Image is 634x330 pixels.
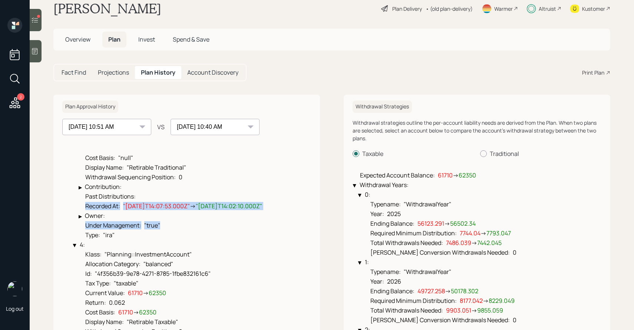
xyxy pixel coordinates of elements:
span: Tax Type : [85,279,111,287]
span: 0 [179,173,182,181]
span: 56123.291 [417,219,444,228]
span: "Planning::InvestmentAccount" [105,250,192,258]
span: Ending Balance : [370,287,415,295]
span: → [445,287,451,295]
h6: Withdrawal Strategies [353,101,412,113]
span: 61710 [438,171,453,179]
div: ▶ [357,261,362,265]
span: Return : [85,298,106,307]
span: 7793.047 [486,229,511,237]
span: 0.062 [109,298,125,307]
div: • (old plan-delivery) [426,5,473,13]
div: Kustomer [582,5,605,13]
span: 56502.34 [450,219,476,228]
span: "true" [144,221,160,229]
span: "Retirable Traditional" [127,163,186,171]
span: Cost Basis : [85,308,115,316]
div: Altruist [539,5,556,13]
span: Total Withdrawals Needed : [370,306,443,314]
span: Plan [108,35,120,43]
span: 61710 [118,308,133,316]
div: ▶ [79,185,82,190]
span: "ira" [103,231,115,239]
span: Typename : [370,268,401,276]
span: "[DATE]T14:02:10.000Z" [196,202,262,210]
span: Year : [370,277,384,285]
h5: Account Discovery [187,69,238,76]
span: Withdrawal Years : [360,181,409,189]
span: 7744.04 [460,229,481,237]
span: Total Withdrawals Needed : [370,239,443,247]
h5: Fact Find [62,69,86,76]
span: → [481,229,486,237]
span: Id : [85,269,92,278]
span: Expected Account Balance : [360,171,435,179]
span: → [133,308,139,316]
span: "[DATE]T14:07:53.000Z" [123,202,190,210]
span: Current Value : [85,289,125,297]
span: → [444,219,450,228]
span: 7442.045 [477,239,502,247]
span: [PERSON_NAME] Conversion Withdrawals Needed : [370,316,510,324]
span: 50178.302 [451,287,478,295]
span: 9903.051 [446,306,471,314]
span: "WithdrawalYear" [404,268,451,276]
div: Print Plan [582,69,604,76]
div: ▶ [72,244,77,247]
span: "4f356b39-9e78-4271-8785-1fbe832161c6" [95,269,211,278]
span: 0 [513,248,516,257]
span: 61710 [128,289,143,297]
div: ▶ [357,194,362,197]
span: 8177.042 [460,297,483,305]
div: Withdrawal strategies outline the per-account liability needs are derived from the Plan. When two... [353,119,601,142]
label: Traditional [480,150,602,158]
span: 7486.039 [446,239,471,247]
span: Invest [138,35,155,43]
span: Recorded At : [85,202,120,210]
span: "WithdrawalYear" [404,200,451,208]
span: Cost Basis : [85,154,115,162]
h5: Plan History [141,69,175,76]
h5: Projections [98,69,129,76]
div: VS [157,122,165,131]
span: → [143,289,149,297]
span: Past Distributions : [85,192,136,200]
span: Year : [370,210,384,218]
div: Plan Delivery [392,5,422,13]
span: 8229.049 [489,297,515,305]
div: ▶ [79,214,82,219]
span: Required Minimum Distribution : [370,229,457,237]
span: Allocation Category : [85,260,141,268]
label: Taxable [353,150,474,158]
span: Owner : [85,212,105,220]
span: → [471,239,477,247]
span: 2025 [387,210,401,218]
div: Log out [6,305,24,312]
span: Display Name : [85,163,124,171]
span: Overview [65,35,90,43]
span: 0 : [365,190,370,199]
span: → [190,202,196,210]
span: 2026 [387,277,401,285]
div: ▶ [352,184,357,187]
span: "null" [118,154,133,162]
span: Display Name : [85,318,124,326]
span: Under Management : [85,221,141,229]
span: Typename : [370,200,401,208]
span: [PERSON_NAME] Conversion Withdrawals Needed : [370,248,510,257]
span: "Retirable Taxable" [127,318,178,326]
div: 2 [17,93,24,101]
span: Withdrawal Sequencing Position : [85,173,176,181]
span: → [483,297,489,305]
span: Contribution : [85,183,122,191]
img: sami-boghos-headshot.png [7,281,22,296]
span: Ending Balance : [370,219,415,228]
span: 4 : [80,241,85,249]
span: → [471,306,477,314]
span: Type : [85,231,100,239]
span: Required Minimum Distribution : [370,297,457,305]
span: 62350 [459,171,476,179]
span: Spend & Save [173,35,209,43]
span: 62350 [149,289,166,297]
div: Warmer [494,5,513,13]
